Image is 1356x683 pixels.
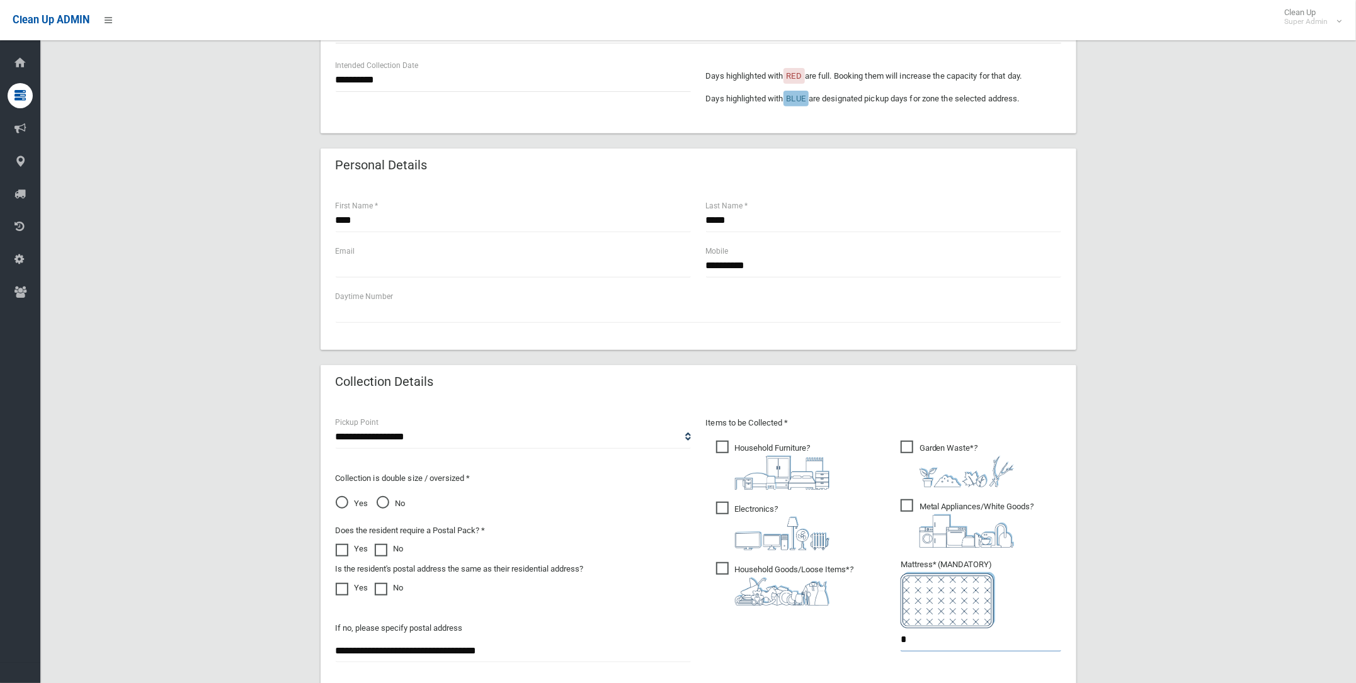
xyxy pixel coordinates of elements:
[336,523,486,538] label: Does the resident require a Postal Pack? *
[716,562,854,606] span: Household Goods/Loose Items*
[321,153,443,178] header: Personal Details
[787,71,802,81] span: RED
[336,580,368,596] label: Yes
[901,499,1034,548] span: Metal Appliances/White Goods
[706,91,1061,106] p: Days highlighted with are designated pickup days for zone the selected address.
[336,496,368,511] span: Yes
[336,621,463,636] label: If no, please specify postal address
[735,577,829,606] img: b13cc3517677393f34c0a387616ef184.png
[375,580,404,596] label: No
[735,456,829,490] img: aa9efdbe659d29b613fca23ba79d85cb.png
[13,14,89,26] span: Clean Up ADMIN
[920,502,1034,548] i: ?
[706,415,1061,431] p: Items to be Collected *
[377,496,406,511] span: No
[787,94,806,103] span: BLUE
[716,441,829,490] span: Household Furniture
[735,504,829,550] i: ?
[336,562,584,577] label: Is the resident's postal address the same as their residential address?
[716,502,829,550] span: Electronics
[901,560,1061,628] span: Mattress* (MANDATORY)
[336,541,368,556] label: Yes
[901,572,995,628] img: e7408bece873d2c1783593a074e5cb2f.png
[1284,17,1328,26] small: Super Admin
[901,441,1014,487] span: Garden Waste*
[1278,8,1340,26] span: Clean Up
[735,565,854,606] i: ?
[920,443,1014,487] i: ?
[321,370,449,394] header: Collection Details
[706,69,1061,84] p: Days highlighted with are full. Booking them will increase the capacity for that day.
[735,443,829,490] i: ?
[920,456,1014,487] img: 4fd8a5c772b2c999c83690221e5242e0.png
[375,541,404,556] label: No
[336,471,691,486] p: Collection is double size / oversized *
[735,517,829,550] img: 394712a680b73dbc3d2a6a3a7ffe5a07.png
[920,514,1014,548] img: 36c1b0289cb1767239cdd3de9e694f19.png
